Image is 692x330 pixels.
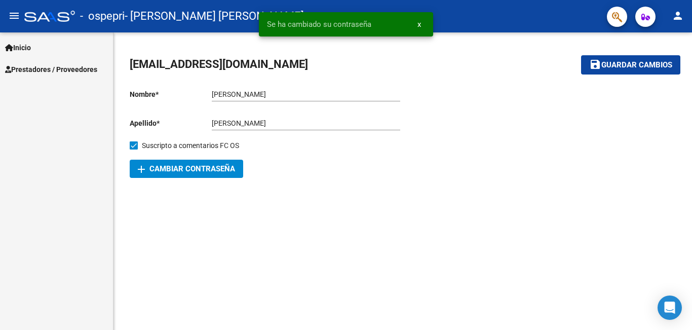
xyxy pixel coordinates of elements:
p: Nombre [130,89,212,100]
button: Guardar cambios [581,55,680,74]
span: Guardar cambios [601,61,672,70]
span: Suscripto a comentarios FC OS [142,139,239,152]
span: - [PERSON_NAME] [PERSON_NAME] [125,5,304,27]
span: Inicio [5,42,31,53]
span: Cambiar Contraseña [138,164,235,173]
span: [EMAIL_ADDRESS][DOMAIN_NAME] [130,58,308,70]
mat-icon: save [589,58,601,70]
span: - ospepri [80,5,125,27]
mat-icon: add [135,163,147,175]
button: Cambiar Contraseña [130,160,243,178]
span: Prestadores / Proveedores [5,64,97,75]
mat-icon: menu [8,10,20,22]
span: Se ha cambiado su contraseña [267,19,371,29]
p: Apellido [130,118,212,129]
button: x [409,15,429,33]
div: Open Intercom Messenger [658,296,682,320]
span: x [417,20,421,29]
mat-icon: person [672,10,684,22]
